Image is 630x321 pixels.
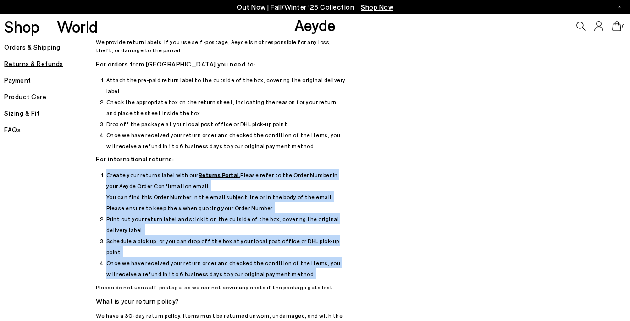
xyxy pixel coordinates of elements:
h5: FAQs [4,123,96,136]
h5: Product Care [4,90,96,103]
h5: Payment [4,74,96,87]
li: Drop off the package at your local post office or DHL pick-up point. [106,118,348,129]
h5: What is your return policy? [96,295,348,308]
p: Please do not use self-postage, as we cannot cover any costs if the package gets lost. [96,283,348,291]
li: Schedule a pick up, or you can drop off the box at your local post office or DHL pick-up point. [106,235,348,257]
h5: Returns & Refunds [4,57,96,70]
li: Print out your return label and stick it on the outside of the box, covering the original deliver... [106,213,348,235]
li: Once we have received your return order and checked the condition of the items, you will receive ... [106,257,348,279]
a: Shop [4,18,39,34]
li: Attach the pre-paid return label to the outside of the box, covering the original delivery label. [106,74,348,96]
h5: For orders from [GEOGRAPHIC_DATA] you need to: [96,58,348,71]
p: Out Now | Fall/Winter ‘25 Collection [237,1,393,13]
li: Once we have received your return order and checked the condition of the items, you will receive ... [106,129,348,151]
li: Check the appropriate box on the return sheet, indicating the reason for your return, and place t... [106,96,348,118]
a: Aeyde [294,15,336,34]
a: World [57,18,98,34]
h5: For international returns: [96,153,348,166]
a: Returns Portal. [199,172,241,178]
span: Navigate to /collections/new-in [361,3,393,11]
li: Create your returns label with our Please refer to the Order Number in your Aeyde Order Confirmat... [106,169,348,213]
p: We provide return labels. If you use self-postage, Aeyde is not responsible for any loss, theft, ... [96,38,348,54]
h5: Orders & Shipping [4,41,96,54]
span: 0 [621,24,626,29]
h5: Sizing & Fit [4,107,96,120]
a: 0 [612,21,621,31]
